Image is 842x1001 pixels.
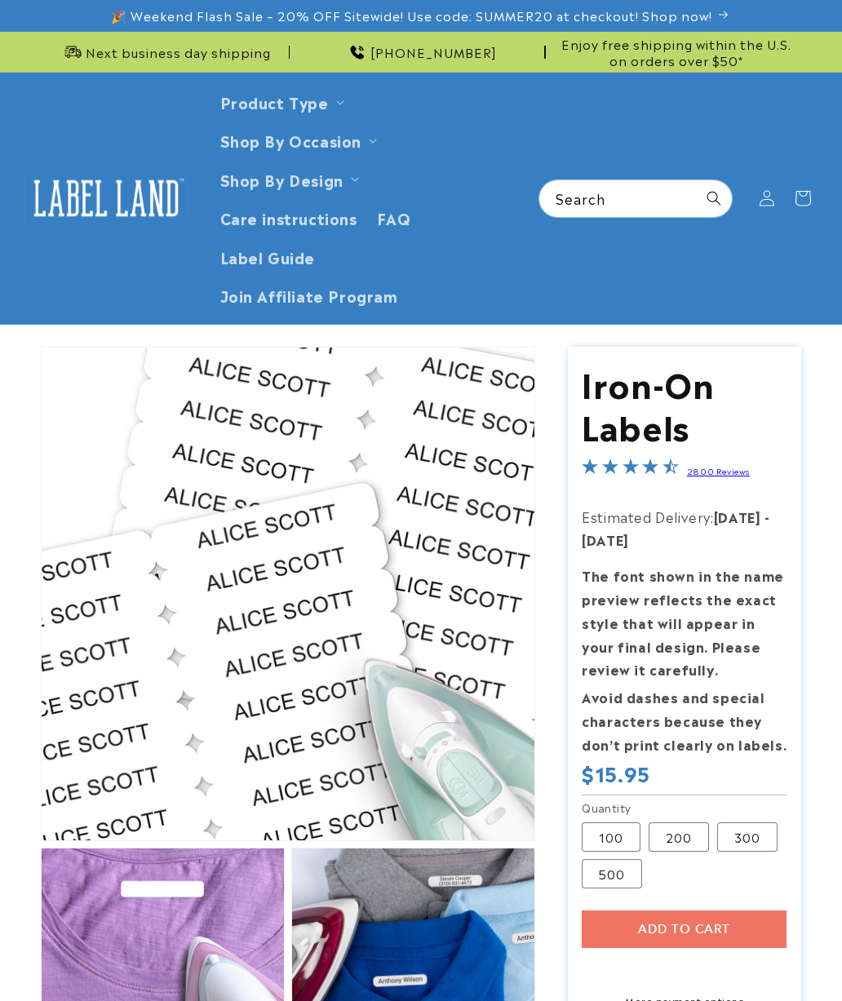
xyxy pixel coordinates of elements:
strong: The font shown in the name preview reflects the exact style that will appear in your final design... [582,565,784,679]
span: Shop By Occasion [220,131,362,149]
a: 2800 Reviews [687,465,750,476]
a: Label Guide [210,237,326,276]
span: Enjoy free shipping within the U.S. on orders over $50* [552,36,801,68]
strong: Avoid dashes and special characters because they don’t print clearly on labels. [582,687,787,754]
label: 500 [582,859,642,888]
a: Join Affiliate Program [210,276,408,314]
span: 4.5-star overall rating [582,460,678,480]
h1: Iron-On Labels [582,361,787,446]
strong: - [764,507,770,526]
label: 200 [649,822,709,852]
a: Product Type [220,91,329,113]
label: 100 [582,822,640,852]
summary: Shop By Occasion [210,121,384,159]
a: Shop By Design [220,168,343,190]
p: Estimated Delivery: [582,505,787,552]
span: Join Affiliate Program [220,286,398,304]
div: Announcement [296,32,545,72]
span: 🎉 Weekend Flash Sale – 20% OFF Sitewide! Use code: SUMMER20 at checkout! Shop now! [111,7,712,24]
span: $15.95 [582,760,650,786]
div: Announcement [552,32,801,72]
strong: [DATE] [582,529,629,549]
span: [PHONE_NUMBER] [370,44,497,60]
button: Search [696,180,732,216]
span: Next business day shipping [86,44,271,60]
img: Label Land [24,173,188,224]
a: FAQ [367,198,421,237]
label: 300 [717,822,778,852]
a: Care instructions [210,198,367,237]
span: Care instructions [220,208,357,227]
summary: Shop By Design [210,160,366,198]
legend: Quantity [582,799,632,816]
span: FAQ [377,208,411,227]
a: Label Land [19,167,194,230]
strong: [DATE] [714,507,761,526]
div: Announcement [41,32,290,72]
summary: Product Type [210,82,351,121]
span: Label Guide [220,247,316,266]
